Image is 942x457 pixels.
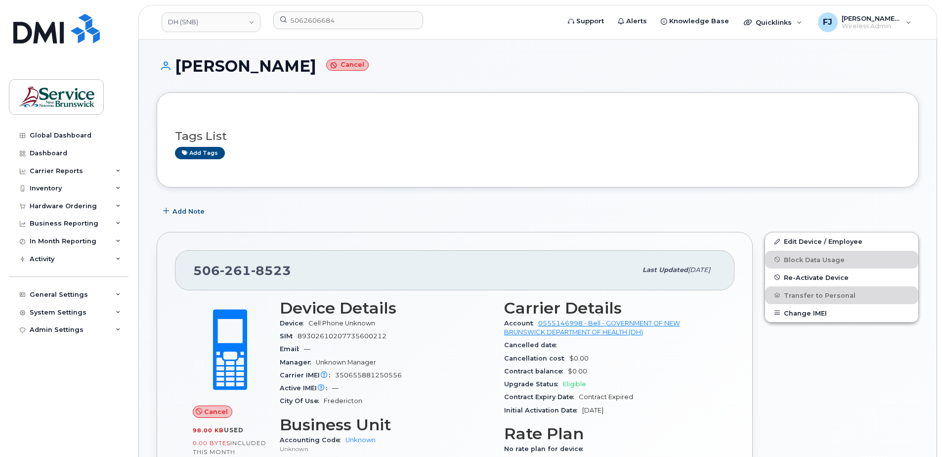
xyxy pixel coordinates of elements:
[308,320,375,327] span: Cell Phone Unknown
[220,263,251,278] span: 261
[193,263,291,278] span: 506
[175,147,225,159] a: Add tags
[504,380,563,388] span: Upgrade Status
[193,440,230,447] span: 0.00 Bytes
[280,359,316,366] span: Manager
[157,57,919,75] h1: [PERSON_NAME]
[504,407,582,414] span: Initial Activation Date
[504,341,561,349] span: Cancelled date
[504,355,569,362] span: Cancellation cost
[504,299,717,317] h3: Carrier Details
[335,371,402,379] span: 350655881250556
[569,355,589,362] span: $0.00
[765,232,918,250] a: Edit Device / Employee
[193,427,224,434] span: 98.00 KB
[280,371,335,379] span: Carrier IMEI
[280,332,298,340] span: SIM
[688,266,710,274] span: [DATE]
[280,416,492,434] h3: Business Unit
[784,274,849,281] span: Re-Activate Device
[765,269,918,286] button: Re-Activate Device
[172,207,205,216] span: Add Note
[765,304,918,322] button: Change IMEI
[765,286,918,304] button: Transfer to Personal
[345,436,376,444] a: Unknown
[504,367,568,375] span: Contract balance
[280,345,304,353] span: Email
[326,59,369,71] small: Cancel
[280,320,308,327] span: Device
[504,320,538,327] span: Account
[193,439,266,456] span: included this month
[280,384,332,392] span: Active IMEI
[304,345,310,353] span: —
[563,380,586,388] span: Eligible
[280,436,345,444] span: Accounting Code
[579,393,633,401] span: Contract Expired
[251,263,291,278] span: 8523
[298,332,386,340] span: 89302610207735600212
[504,320,680,336] a: 0555146998 - Bell - GOVERNMENT OF NEW BRUNSWICK DEPARTMENT OF HEALTH (DH)
[765,251,918,269] button: Block Data Usage
[204,407,228,416] span: Cancel
[224,426,244,434] span: used
[157,202,213,220] button: Add Note
[504,445,588,453] span: No rate plan for device
[332,384,339,392] span: —
[642,266,688,274] span: Last updated
[504,393,579,401] span: Contract Expiry Date
[280,397,324,405] span: City Of Use
[582,407,603,414] span: [DATE]
[280,299,492,317] h3: Device Details
[280,445,492,453] p: Unknown
[316,359,376,366] span: Unknown Manager
[324,397,362,405] span: Fredericton
[175,130,900,142] h3: Tags List
[568,367,587,375] span: $0.00
[504,425,717,443] h3: Rate Plan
